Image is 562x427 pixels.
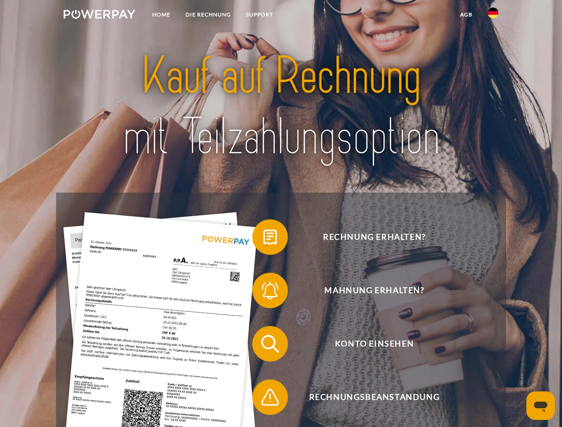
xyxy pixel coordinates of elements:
button: Mahnung erhalten? [252,273,484,308]
button: Rechnungsbeanstandung [252,379,484,415]
span: Konto einsehen [265,326,483,362]
button: Konto einsehen [252,326,484,362]
span: Mahnung erhalten? [265,273,483,308]
span: Rechnungsbeanstandung [265,379,483,415]
img: qb_warning.svg [259,386,281,408]
a: Home [145,7,178,23]
a: agb [453,7,480,23]
img: qb_bill.svg [259,226,281,248]
a: DIE RECHNUNG [178,7,239,23]
span: Rechnung erhalten? [265,219,483,255]
img: title-powerpay_de.svg [85,43,477,170]
img: qb_search.svg [259,333,281,355]
img: qb_bell.svg [259,279,281,302]
img: logo-powerpay-white.svg [64,10,135,19]
button: Rechnung erhalten? [252,219,484,255]
img: de [488,8,498,18]
a: SUPPORT [239,7,281,23]
iframe: Schaltfläche zum Öffnen des Messaging-Fensters [526,391,555,420]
